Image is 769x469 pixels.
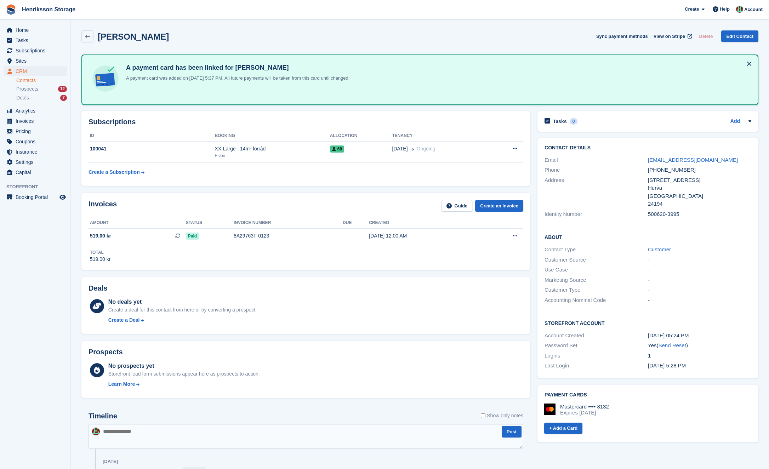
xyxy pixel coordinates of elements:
[654,33,685,40] span: View on Stripe
[92,428,100,435] img: Isak Martinelle
[108,381,260,388] a: Learn More
[4,106,67,116] a: menu
[89,166,144,179] a: Create a Subscription
[545,246,648,254] div: Contact Type
[656,342,688,348] span: ( )
[648,332,751,340] div: [DATE] 05:24 PM
[123,75,349,82] p: A payment card was added on [DATE] 5:37 PM. All future payments will be taken from this card unti...
[16,46,58,56] span: Subscriptions
[545,233,751,240] h2: About
[648,210,751,218] div: 500620-3995
[651,30,694,42] a: View on Stripe
[545,156,648,164] div: Email
[90,232,111,240] span: 519.00 kr
[544,404,556,415] img: Mastercard Logo
[369,217,480,229] th: Created
[16,95,29,101] span: Deals
[648,296,751,304] div: -
[696,30,716,42] button: Delete
[648,342,751,350] div: Yes
[16,167,58,177] span: Capital
[481,412,485,419] input: Show only notes
[103,459,118,464] div: [DATE]
[90,249,110,256] div: Total
[330,130,392,142] th: Allocation
[570,118,578,125] div: 0
[186,233,199,240] span: Paid
[91,64,120,93] img: card-linked-ebf98d0992dc2aeb22e95c0e3c79077019eb2392cfd83c6a337811c24bc77127.svg
[648,157,738,163] a: [EMAIL_ADDRESS][DOMAIN_NAME]
[4,167,67,177] a: menu
[417,146,435,151] span: Ongoing
[16,157,58,167] span: Settings
[186,217,234,229] th: Status
[648,286,751,294] div: -
[234,217,343,229] th: Invoice number
[108,306,257,314] div: Create a deal for this contact from here or by converting a prospect.
[215,130,330,142] th: Booking
[475,200,523,212] a: Create an Invoice
[648,276,751,284] div: -
[108,370,260,378] div: Storefront lead form submissions appear here as prospects to action.
[545,342,648,350] div: Password Set
[16,116,58,126] span: Invoices
[234,232,343,240] div: 8A29763F-0123
[730,118,740,126] a: Add
[89,130,215,142] th: ID
[648,352,751,360] div: 1
[60,95,67,101] div: 7
[98,32,169,41] h2: [PERSON_NAME]
[89,217,186,229] th: Amount
[545,319,751,326] h2: Storefront Account
[648,166,751,174] div: [PHONE_NUMBER]
[648,266,751,274] div: -
[502,426,522,437] button: Post
[545,392,751,398] h2: Payment cards
[89,118,523,126] h2: Subscriptions
[16,25,58,35] span: Home
[545,210,648,218] div: Identity Number
[16,192,58,202] span: Booking Portal
[648,200,751,208] div: 24194
[648,192,751,200] div: [GEOGRAPHIC_DATA]
[4,35,67,45] a: menu
[720,6,730,13] span: Help
[58,86,67,92] div: 12
[108,298,257,306] div: No deals yet
[392,130,490,142] th: Tenancy
[545,145,751,151] h2: Contact Details
[215,145,330,153] div: XX-Large - 14m² förråd
[553,118,567,125] h2: Tasks
[108,381,135,388] div: Learn More
[16,35,58,45] span: Tasks
[16,137,58,147] span: Coupons
[4,137,67,147] a: menu
[16,86,38,92] span: Prospects
[19,4,78,15] a: Henriksson Storage
[648,176,751,184] div: [STREET_ADDRESS]
[58,193,67,201] a: Preview store
[545,166,648,174] div: Phone
[16,66,58,76] span: CRM
[330,145,344,153] span: 68
[481,412,523,419] label: Show only notes
[343,217,369,229] th: Due
[90,256,110,263] div: 519.00 kr
[215,153,330,159] div: Eslöv
[545,176,648,208] div: Address
[4,46,67,56] a: menu
[544,423,582,434] a: + Add a Card
[442,200,473,212] a: Guide
[6,4,16,15] img: stora-icon-8386f47178a22dfd0bd8f6a31ec36ba5ce8667c1dd55bd0f319d3a0aa187defe.svg
[16,85,67,93] a: Prospects 12
[6,183,70,190] span: Storefront
[16,126,58,136] span: Pricing
[392,145,408,153] span: [DATE]
[685,6,699,13] span: Create
[744,6,763,13] span: Account
[545,256,648,264] div: Customer Source
[658,342,686,348] a: Send Reset
[648,184,751,192] div: Hurva
[545,352,648,360] div: Logins
[89,284,107,292] h2: Deals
